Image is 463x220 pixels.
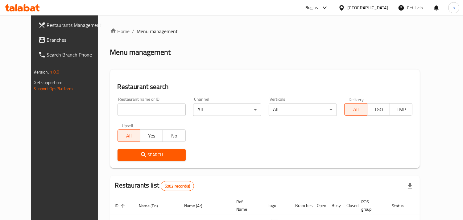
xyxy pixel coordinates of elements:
span: Search [122,151,181,159]
th: Busy [327,196,342,215]
a: Home [110,27,130,35]
span: Menu management [137,27,178,35]
span: Ref. Name [237,198,255,213]
button: Search [118,149,186,161]
div: Total records count [161,181,194,191]
li: / [132,27,134,35]
a: Search Branch Phone [33,47,108,62]
span: TMP [392,105,410,114]
span: Name (Ar) [184,202,211,209]
span: Search Branch Phone [47,51,103,58]
span: POS group [362,198,380,213]
input: Search for restaurant name or ID.. [118,104,186,116]
span: Yes [143,131,160,140]
span: No [165,131,183,140]
span: Get support on: [34,78,62,87]
span: 1.0.0 [50,68,60,76]
button: Yes [140,129,163,142]
button: TGO [367,103,390,116]
span: 5902 record(s) [161,183,194,189]
th: Branches [291,196,312,215]
div: [GEOGRAPHIC_DATA] [347,4,388,11]
h2: Menu management [110,47,171,57]
span: All [120,131,138,140]
span: TGO [370,105,387,114]
span: Name (En) [139,202,166,209]
div: All [269,104,337,116]
span: Status [392,202,412,209]
span: Branches [47,36,103,44]
div: All [193,104,261,116]
span: n [453,4,455,11]
th: Closed [342,196,357,215]
label: Upsell [122,123,133,128]
button: All [118,129,140,142]
span: ID [115,202,127,209]
label: Delivery [349,97,364,101]
a: Branches [33,32,108,47]
span: All [347,105,365,114]
a: Restaurants Management [33,18,108,32]
h2: Restaurant search [118,82,413,91]
th: Open [312,196,327,215]
button: TMP [390,103,412,116]
span: Version: [34,68,49,76]
div: Plugins [304,4,318,11]
nav: breadcrumb [110,27,420,35]
button: All [344,103,367,116]
button: No [163,129,185,142]
span: Restaurants Management [47,21,103,29]
a: Support.OpsPlatform [34,85,73,93]
th: Logo [263,196,291,215]
h2: Restaurants list [115,181,194,191]
div: Export file [403,179,417,193]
